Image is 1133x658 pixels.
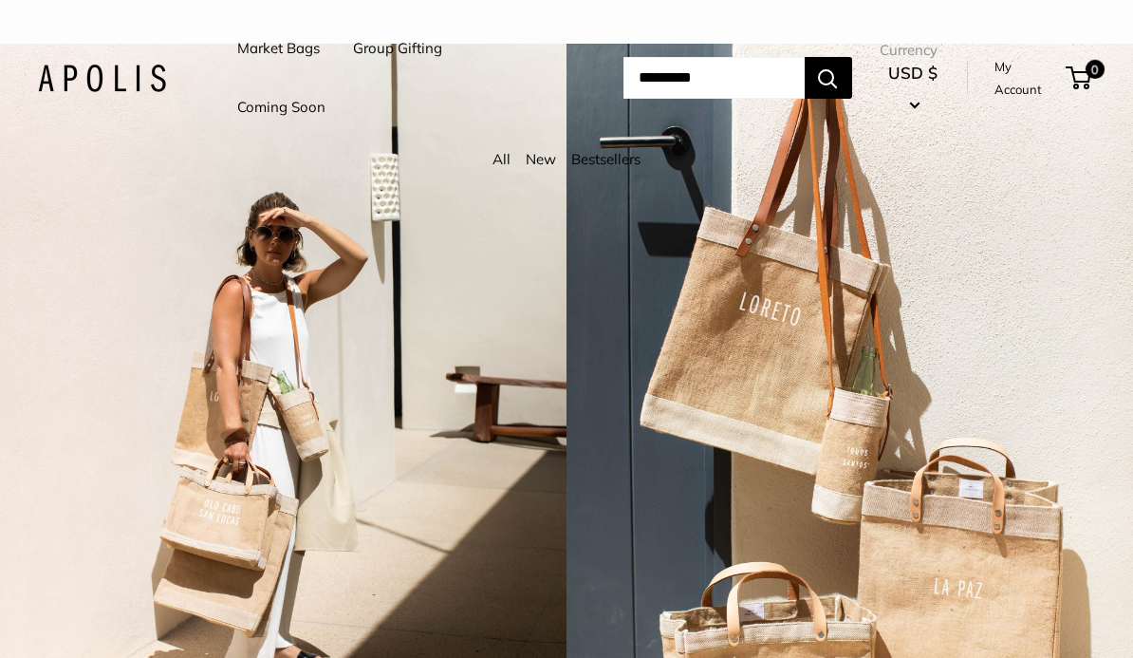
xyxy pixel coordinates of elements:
a: My Account [994,55,1059,102]
button: USD $ [880,58,946,119]
a: Market Bags [237,35,320,62]
img: Apolis [38,65,166,92]
a: New [526,150,556,168]
span: USD $ [888,63,938,83]
span: Currency [880,37,946,64]
a: Coming Soon [237,94,325,121]
a: Group Gifting [353,35,442,62]
a: All [492,150,511,168]
span: 0 [1086,60,1105,79]
a: Bestsellers [571,150,641,168]
button: Search [805,57,852,99]
input: Search... [623,57,805,99]
a: 0 [1068,66,1091,89]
